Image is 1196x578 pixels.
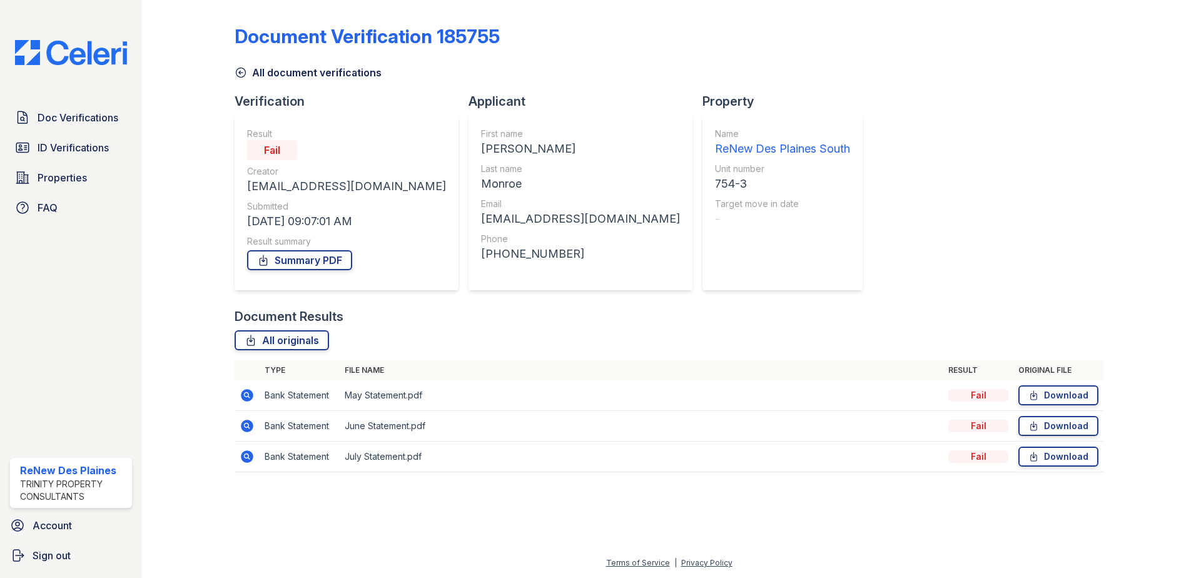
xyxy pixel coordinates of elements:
div: Fail [948,450,1008,463]
div: Property [702,93,873,110]
a: Doc Verifications [10,105,132,130]
a: Terms of Service [606,558,670,567]
div: [DATE] 09:07:01 AM [247,213,446,230]
a: Sign out [5,543,137,568]
div: [EMAIL_ADDRESS][DOMAIN_NAME] [481,210,680,228]
div: Document Results [235,308,343,325]
a: Properties [10,165,132,190]
span: Doc Verifications [38,110,118,125]
a: Summary PDF [247,250,352,270]
div: - [715,210,850,228]
div: Applicant [469,93,702,110]
div: Name [715,128,850,140]
th: Result [943,360,1013,380]
a: ID Verifications [10,135,132,160]
span: Properties [38,170,87,185]
td: May Statement.pdf [340,380,943,411]
div: ReNew Des Plaines [20,463,127,478]
div: Email [481,198,680,210]
div: Target move in date [715,198,850,210]
div: Fail [247,140,297,160]
th: Original file [1013,360,1103,380]
div: Trinity Property Consultants [20,478,127,503]
div: First name [481,128,680,140]
img: CE_Logo_Blue-a8612792a0a2168367f1c8372b55b34899dd931a85d93a1a3d3e32e68fde9ad4.png [5,40,137,65]
span: FAQ [38,200,58,215]
td: July Statement.pdf [340,442,943,472]
div: ReNew Des Plaines South [715,140,850,158]
div: [PERSON_NAME] [481,140,680,158]
a: Download [1018,447,1098,467]
div: Last name [481,163,680,175]
td: Bank Statement [260,411,340,442]
td: June Statement.pdf [340,411,943,442]
div: Monroe [481,175,680,193]
div: | [674,558,677,567]
div: Document Verification 185755 [235,25,500,48]
a: FAQ [10,195,132,220]
a: Name ReNew Des Plaines South [715,128,850,158]
span: ID Verifications [38,140,109,155]
div: Result summary [247,235,446,248]
div: Submitted [247,200,446,213]
div: Result [247,128,446,140]
div: Unit number [715,163,850,175]
div: 754-3 [715,175,850,193]
a: Account [5,513,137,538]
td: Bank Statement [260,442,340,472]
div: Fail [948,389,1008,402]
div: [EMAIL_ADDRESS][DOMAIN_NAME] [247,178,446,195]
a: Privacy Policy [681,558,732,567]
th: Type [260,360,340,380]
td: Bank Statement [260,380,340,411]
a: All originals [235,330,329,350]
div: Creator [247,165,446,178]
div: [PHONE_NUMBER] [481,245,680,263]
div: Phone [481,233,680,245]
div: Verification [235,93,469,110]
th: File name [340,360,943,380]
div: Fail [948,420,1008,432]
span: Sign out [33,548,71,563]
span: Account [33,518,72,533]
a: All document verifications [235,65,382,80]
a: Download [1018,416,1098,436]
a: Download [1018,385,1098,405]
